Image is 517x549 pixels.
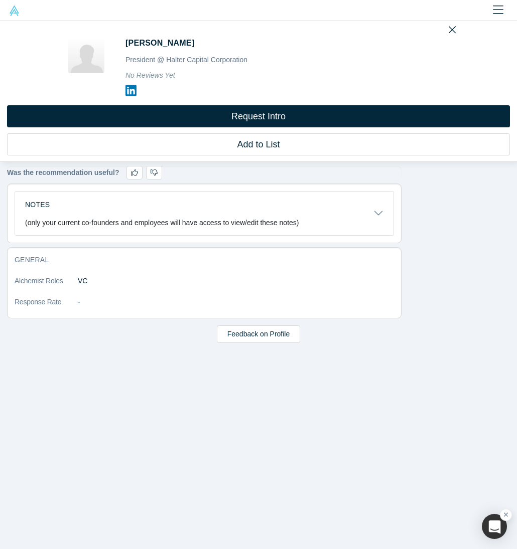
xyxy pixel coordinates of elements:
[25,200,50,210] h3: Notes
[7,166,402,179] div: Was the recommendation useful?
[125,56,247,64] span: President @ Halter Capital Corporation
[15,276,78,293] dt: Alchemist Roles
[125,71,175,79] span: No Reviews Yet
[78,297,380,307] dd: -
[15,255,380,265] h3: General
[449,22,456,36] button: Close
[78,276,380,286] dd: VC
[15,297,78,314] dt: Response Rate
[7,105,510,127] button: Request Intro
[25,219,299,227] p: (only your current co-founders and employees will have access to view/edit these notes)
[217,325,301,343] button: Feedback on Profile
[15,192,394,235] button: Notes (only your current co-founders and employees will have access to view/edit these notes)
[7,133,510,155] button: Add to List
[68,37,104,73] img: Kevin Halter's Profile Image
[125,37,194,49] h1: [PERSON_NAME]
[9,6,20,16] img: Alchemist Vault Logo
